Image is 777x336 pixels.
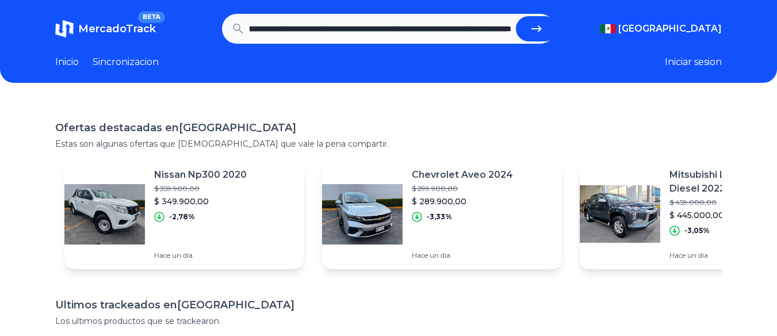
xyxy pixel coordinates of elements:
p: $ 299.900,00 [412,184,513,193]
a: Sincronizacion [93,55,159,69]
p: $ 349.900,00 [154,196,247,207]
button: Iniciar sesion [665,55,722,69]
p: Chevrolet Aveo 2024 [412,168,513,182]
p: -3,05% [684,226,710,235]
p: $ 359.900,00 [154,184,247,193]
p: -3,33% [427,212,452,222]
p: -2,78% [169,212,195,222]
img: Featured image [322,174,403,254]
h1: Ofertas destacadas en [GEOGRAPHIC_DATA] [55,120,722,136]
p: $ 289.900,00 [412,196,513,207]
img: Mexico [600,24,616,33]
p: Hace un día [154,251,247,260]
span: MercadoTrack [78,22,156,35]
a: Featured imageChevrolet Aveo 2024$ 299.900,00$ 289.900,00-3,33%Hace un día [322,159,561,269]
a: Inicio [55,55,79,69]
span: BETA [138,12,165,23]
p: Estas son algunas ofertas que [DEMOGRAPHIC_DATA] que vale la pena compartir. [55,138,722,150]
h1: Ultimos trackeados en [GEOGRAPHIC_DATA] [55,297,722,313]
a: MercadoTrackBETA [55,20,156,38]
img: Featured image [580,174,660,254]
a: Featured imageNissan Np300 2020$ 359.900,00$ 349.900,00-2,78%Hace un día [64,159,304,269]
button: [GEOGRAPHIC_DATA] [600,22,722,36]
p: Los ultimos productos que se trackearon. [55,315,722,327]
img: Featured image [64,174,145,254]
img: MercadoTrack [55,20,74,38]
p: Nissan Np300 2020 [154,168,247,182]
span: [GEOGRAPHIC_DATA] [618,22,722,36]
p: Hace un día [412,251,513,260]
